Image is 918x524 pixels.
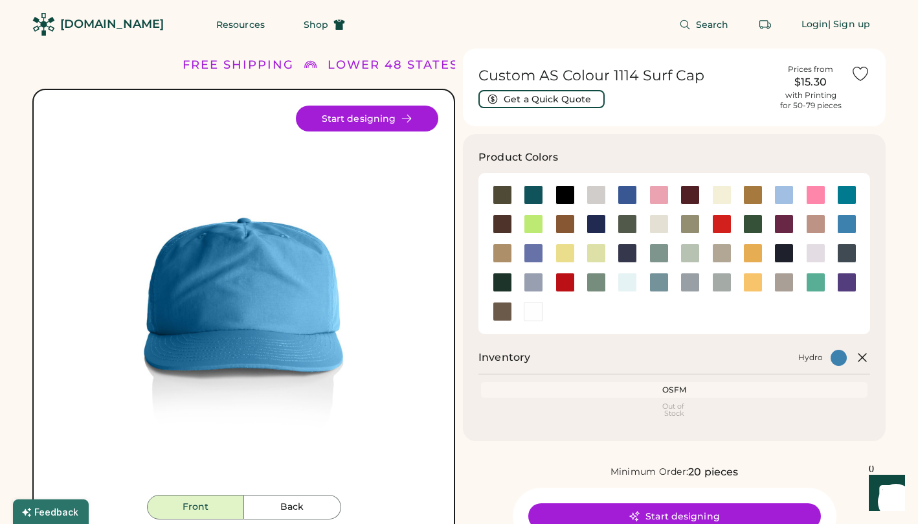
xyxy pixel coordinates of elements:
div: $15.30 [778,74,843,90]
img: 1114 - Hydro Front Image [49,106,438,495]
button: Start designing [296,106,438,131]
button: Back [244,495,341,519]
button: Shop [288,12,361,38]
h1: Custom AS Colour 1114 Surf Cap [478,67,770,85]
div: 1114 Style Image [49,106,438,495]
button: Retrieve an order [752,12,778,38]
button: Get a Quick Quote [478,90,605,108]
div: Hydro [798,352,823,363]
div: [DOMAIN_NAME] [60,16,164,32]
img: Rendered Logo - Screens [32,13,55,36]
div: OSFM [484,385,865,395]
span: Shop [304,20,328,29]
div: Out of Stock [484,403,865,417]
div: FREE SHIPPING [183,56,294,74]
button: Search [664,12,744,38]
span: Search [696,20,729,29]
div: with Printing for 50-79 pieces [780,90,842,111]
div: 20 pieces [688,464,738,480]
div: Prices from [788,64,833,74]
div: | Sign up [828,18,870,31]
div: Minimum Order: [610,466,689,479]
div: Login [801,18,829,31]
h3: Product Colors [478,150,558,165]
button: Front [147,495,244,519]
h2: Inventory [478,350,530,365]
button: Resources [201,12,280,38]
div: LOWER 48 STATES [328,56,458,74]
iframe: Front Chat [856,466,912,521]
